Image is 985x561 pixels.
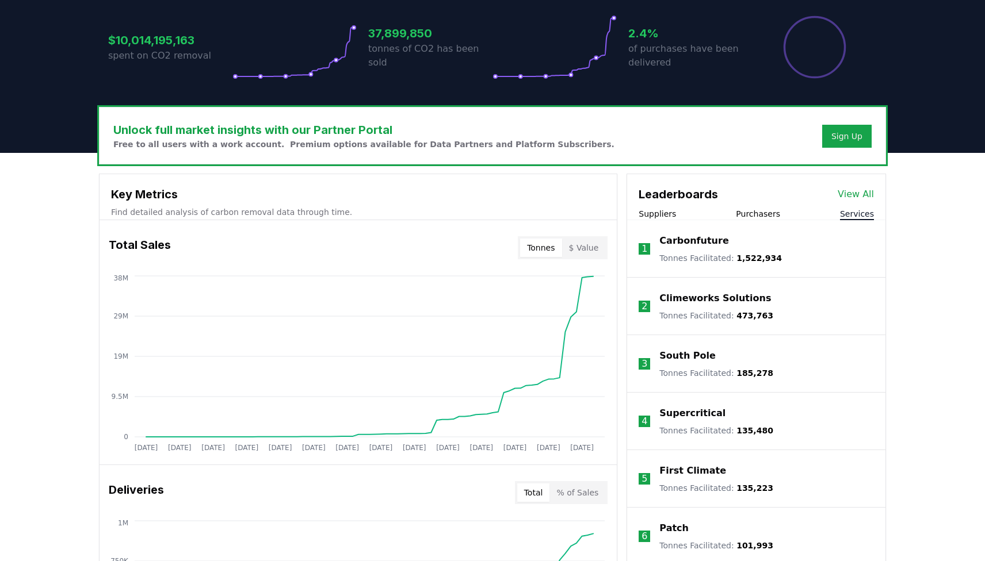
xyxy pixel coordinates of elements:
[302,444,326,452] tspan: [DATE]
[659,521,689,535] a: Patch
[642,242,647,256] p: 1
[503,444,527,452] tspan: [DATE]
[840,208,874,220] button: Services
[642,529,647,543] p: 6
[520,239,562,257] button: Tonnes
[111,186,605,203] h3: Key Metrics
[659,291,771,305] a: Climeworks Solutions
[269,444,292,452] tspan: [DATE]
[659,234,728,248] a: Carbonfuture
[782,15,847,79] div: Percentage of sales delivered
[659,349,716,363] a: South Pole
[639,186,718,203] h3: Leaderboards
[517,483,550,502] button: Total
[642,299,647,313] p: 2
[628,42,753,70] p: of purchases have been delivered
[469,444,493,452] tspan: [DATE]
[562,239,606,257] button: $ Value
[642,414,647,428] p: 4
[201,444,225,452] tspan: [DATE]
[118,519,128,527] tspan: 1M
[736,368,773,378] span: 185,278
[113,312,128,320] tspan: 29M
[403,444,426,452] tspan: [DATE]
[537,444,560,452] tspan: [DATE]
[369,444,393,452] tspan: [DATE]
[736,426,773,435] span: 135,480
[570,444,594,452] tspan: [DATE]
[736,541,773,550] span: 101,993
[549,483,605,502] button: % of Sales
[736,483,773,493] span: 135,223
[235,444,259,452] tspan: [DATE]
[113,274,128,282] tspan: 38M
[168,444,192,452] tspan: [DATE]
[736,311,773,320] span: 473,763
[659,464,726,478] a: First Climate
[838,187,874,201] a: View All
[659,540,773,551] p: Tonnes Facilitated :
[368,25,492,42] h3: 37,899,850
[113,352,128,360] tspan: 19M
[639,208,676,220] button: Suppliers
[659,310,773,321] p: Tonnes Facilitated :
[628,25,753,42] h3: 2.4%
[822,125,872,148] button: Sign Up
[111,206,605,218] p: Find detailed analysis of carbon removal data through time.
[108,32,232,49] h3: $10,014,195,163
[659,252,782,264] p: Tonnes Facilitated :
[659,406,726,420] a: Supercritical
[135,444,158,452] tspan: [DATE]
[659,482,773,494] p: Tonnes Facilitated :
[736,253,782,263] span: 1,522,934
[113,121,614,139] h3: Unlock full market insights with our Partner Portal
[108,49,232,63] p: spent on CO2 removal
[109,236,171,259] h3: Total Sales
[736,208,780,220] button: Purchasers
[112,393,128,401] tspan: 9.5M
[659,367,773,379] p: Tonnes Facilitated :
[659,425,773,436] p: Tonnes Facilitated :
[436,444,460,452] tspan: [DATE]
[124,433,128,441] tspan: 0
[831,130,862,142] a: Sign Up
[642,357,647,371] p: 3
[109,481,164,504] h3: Deliveries
[642,472,647,486] p: 5
[335,444,359,452] tspan: [DATE]
[113,139,614,150] p: Free to all users with a work account. Premium options available for Data Partners and Platform S...
[368,42,492,70] p: tonnes of CO2 has been sold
